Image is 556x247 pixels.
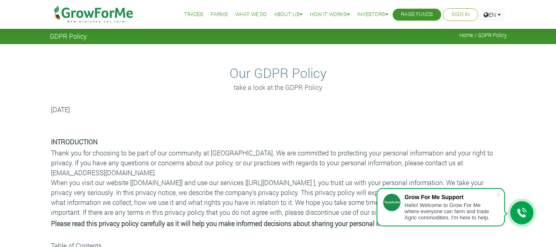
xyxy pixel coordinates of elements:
[184,10,203,19] a: Trades
[51,219,434,228] b: Please read this privacy policy carefully as it will help you make informed decisions about shari...
[401,10,433,19] a: Raise Funds
[50,32,87,40] span: GDPR Policy
[405,194,496,200] div: Grow For Me Support
[51,137,98,146] b: INTRODUCTION
[451,10,470,19] a: Sign In
[310,10,350,19] a: How it Works
[235,10,267,19] a: What We Do
[357,10,388,19] a: Investors
[459,32,507,38] span: Home / GDPR Policy
[480,8,505,21] a: EN
[51,65,505,81] h2: Our GDPR Policy
[51,105,505,115] p: [DATE]
[274,10,302,19] a: About Us
[51,82,505,92] p: take a look at the GDPR Policy
[405,202,496,221] div: Hello! Welcome to Grow For Me where everyone can farm and trade Agric commodities. I'm here to help.
[211,10,228,19] a: Farms
[51,148,505,217] p: Thank you for choosing to be part of our community at [GEOGRAPHIC_DATA]. We are committed to prot...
